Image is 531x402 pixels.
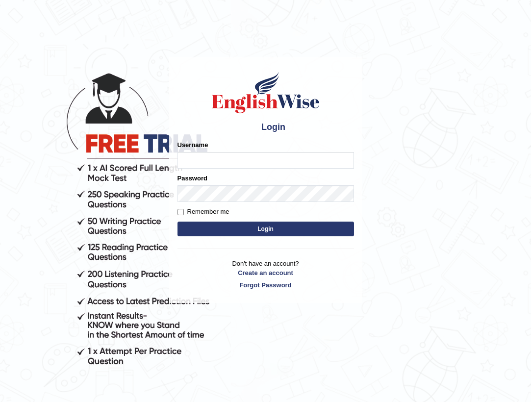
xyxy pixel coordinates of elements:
button: Login [177,222,354,236]
label: Username [177,140,208,150]
label: Password [177,174,207,183]
input: Remember me [177,209,184,215]
label: Remember me [177,207,229,217]
img: Logo of English Wise sign in for intelligent practice with AI [210,71,322,115]
a: Forgot Password [177,280,354,290]
a: Create an account [177,268,354,277]
h4: Login [177,120,354,135]
p: Don't have an account? [177,259,354,289]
